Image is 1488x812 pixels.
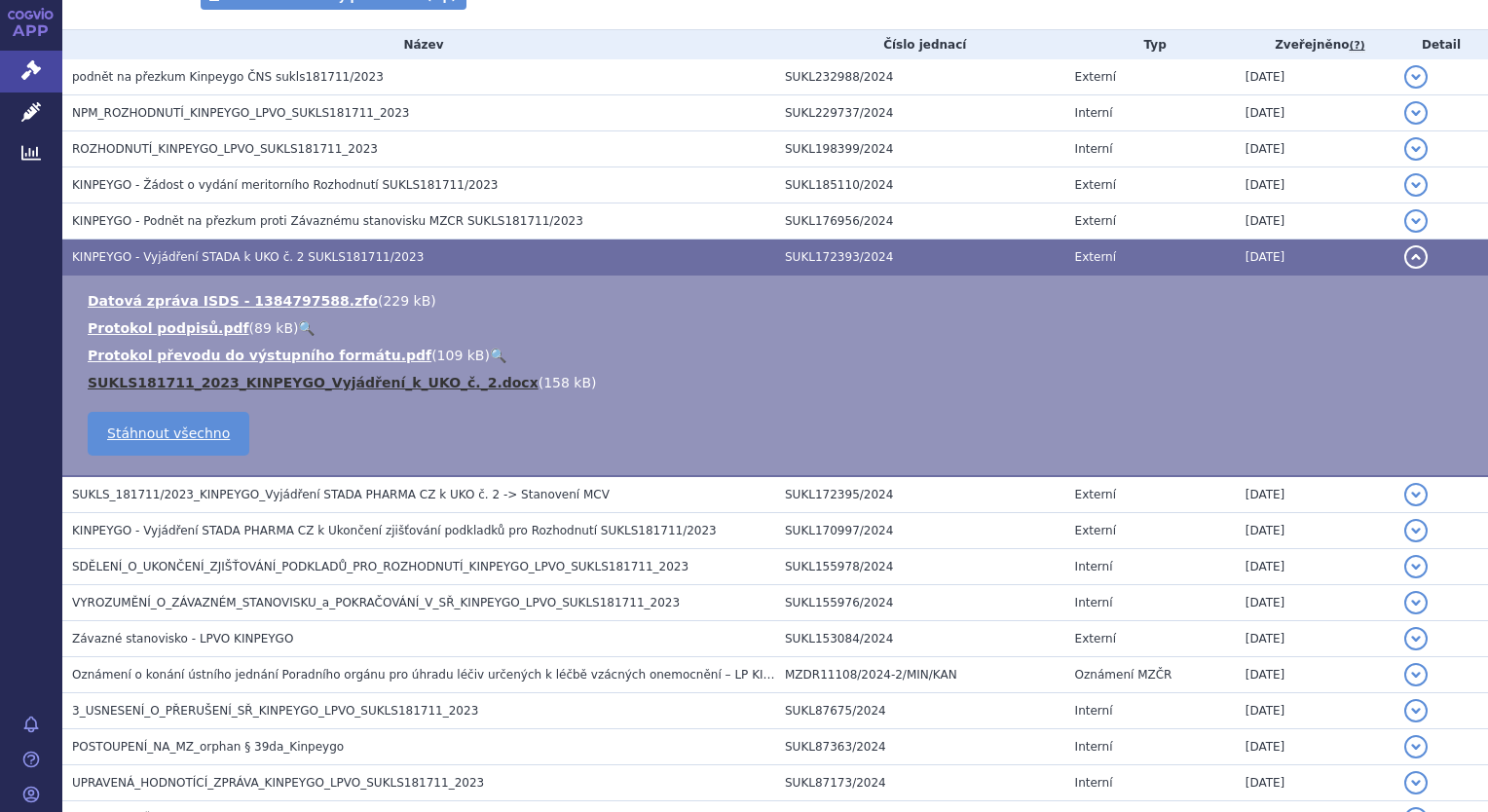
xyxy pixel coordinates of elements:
td: SUKL155976/2024 [775,585,1065,621]
button: detail [1404,663,1428,686]
span: Externí [1075,214,1116,228]
a: 🔍 [298,320,315,336]
li: ( ) [88,318,1469,338]
a: 🔍 [490,348,506,363]
td: [DATE] [1236,95,1395,131]
td: SUKL185110/2024 [775,167,1065,203]
td: [DATE] [1236,657,1395,693]
td: [DATE] [1236,549,1395,585]
span: Interní [1075,776,1113,790]
span: VYROZUMĚNÍ_O_ZÁVAZNÉM_STANOVISKU_a_POKRAČOVÁNÍ_V_SŘ_KINPEYGO_LPVO_SUKLS181711_2023 [72,596,680,609]
button: detail [1404,771,1428,794]
a: Protokol podpisů.pdf [88,320,249,336]
td: [DATE] [1236,203,1395,240]
td: SUKL176956/2024 [775,203,1065,240]
button: detail [1404,137,1428,161]
span: Interní [1075,142,1113,156]
span: Interní [1075,596,1113,609]
span: Interní [1075,704,1113,718]
td: SUKL172393/2024 [775,240,1065,276]
button: detail [1404,483,1428,506]
span: Externí [1075,70,1116,84]
td: MZDR11108/2024-2/MIN/KAN [775,657,1065,693]
span: KINPEYGO - Žádost o vydání meritorního Rozhodnutí SUKLS181711/2023 [72,178,498,192]
td: [DATE] [1236,513,1395,549]
button: detail [1404,173,1428,197]
a: Stáhnout všechno [88,412,249,456]
td: SUKL198399/2024 [775,131,1065,167]
button: detail [1404,519,1428,542]
td: SUKL172395/2024 [775,476,1065,513]
span: Interní [1075,560,1113,573]
th: Název [62,30,775,59]
td: [DATE] [1236,765,1395,801]
td: SUKL232988/2024 [775,59,1065,95]
button: detail [1404,591,1428,614]
td: SUKL87363/2024 [775,729,1065,765]
span: ROZHODNUTÍ_KINPEYGO_LPVO_SUKLS181711_2023 [72,142,378,156]
td: SUKL170997/2024 [775,513,1065,549]
td: [DATE] [1236,240,1395,276]
td: [DATE] [1236,131,1395,167]
span: 3_USNESENÍ_O_PŘERUŠENÍ_SŘ_KINPEYGO_LPVO_SUKLS181711_2023 [72,704,478,718]
span: KINPEYGO - Vyjádření STADA PHARMA CZ k Ukončení zjišťování podkladků pro Rozhodnutí SUKLS181711/2023 [72,524,717,537]
span: podnět na přezkum Kinpeygo ČNS sukls181711/2023 [72,70,384,84]
span: Interní [1075,740,1113,754]
span: Závazné stanovisko - LPVO KINPEYGO [72,632,293,646]
a: Datová zpráva ISDS - 1384797588.zfo [88,293,378,309]
span: UPRAVENÁ_HODNOTÍCÍ_ZPRÁVA_KINPEYGO_LPVO_SUKLS181711_2023 [72,776,484,790]
button: detail [1404,101,1428,125]
span: Externí [1075,632,1116,646]
td: SUKL87173/2024 [775,765,1065,801]
span: SDĚLENÍ_O_UKONČENÍ_ZJIŠŤOVÁNÍ_PODKLADŮ_PRO_ROZHODNUTÍ_KINPEYGO_LPVO_SUKLS181711_2023 [72,560,688,573]
a: Protokol převodu do výstupního formátu.pdf [88,348,431,363]
td: [DATE] [1236,59,1395,95]
td: [DATE] [1236,693,1395,729]
span: Interní [1075,106,1113,120]
span: Oznámení o konání ústního jednání Poradního orgánu pro úhradu léčiv určených k léčbě vzácných one... [72,668,811,682]
button: detail [1404,735,1428,758]
span: POSTOUPENÍ_NA_MZ_orphan § 39da_Kinpeygo [72,740,344,754]
th: Detail [1395,30,1488,59]
span: 158 kB [543,375,591,390]
li: ( ) [88,373,1469,392]
button: detail [1404,245,1428,269]
td: [DATE] [1236,621,1395,657]
li: ( ) [88,346,1469,365]
span: Externí [1075,524,1116,537]
td: SUKL87675/2024 [775,693,1065,729]
span: 89 kB [254,320,293,336]
button: detail [1404,65,1428,89]
span: KINPEYGO - Vyjádření STADA k UKO č. 2 SUKLS181711/2023 [72,250,424,264]
span: Externí [1075,488,1116,501]
td: [DATE] [1236,729,1395,765]
span: Externí [1075,178,1116,192]
button: detail [1404,627,1428,650]
td: SUKL155978/2024 [775,549,1065,585]
th: Číslo jednací [775,30,1065,59]
a: SUKLS181711_2023_KINPEYGO_Vyjádření_k_UKO_č._2.docx [88,375,539,390]
td: SUKL229737/2024 [775,95,1065,131]
button: detail [1404,555,1428,578]
td: [DATE] [1236,167,1395,203]
td: [DATE] [1236,476,1395,513]
span: SUKLS_181711/2023_KINPEYGO_Vyjádření STADA PHARMA CZ k UKO č. 2 -> Stanovení MCV [72,488,610,501]
li: ( ) [88,291,1469,311]
td: SUKL153084/2024 [775,621,1065,657]
th: Zveřejněno [1236,30,1395,59]
span: NPM_ROZHODNUTÍ_KINPEYGO_LPVO_SUKLS181711_2023 [72,106,409,120]
span: 109 kB [437,348,485,363]
button: detail [1404,699,1428,722]
span: KINPEYGO - Podnět na přezkum proti Závaznému stanovisku MZCR SUKLS181711/2023 [72,214,583,228]
span: Oznámení MZČR [1075,668,1172,682]
td: [DATE] [1236,585,1395,621]
th: Typ [1065,30,1236,59]
button: detail [1404,209,1428,233]
span: 229 kB [383,293,430,309]
abbr: (?) [1349,39,1364,53]
span: Externí [1075,250,1116,264]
